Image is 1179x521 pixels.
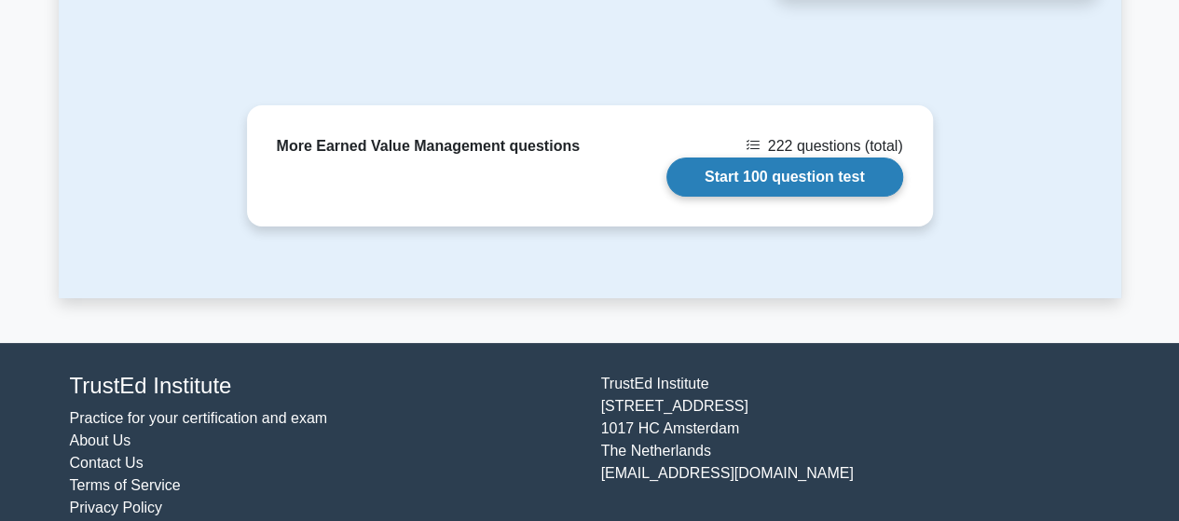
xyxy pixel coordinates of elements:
h4: TrustEd Institute [70,373,579,400]
a: About Us [70,432,131,448]
a: Terms of Service [70,477,181,493]
a: Start 100 question test [666,158,903,197]
a: Contact Us [70,455,144,471]
a: Practice for your certification and exam [70,410,328,426]
a: Privacy Policy [70,500,163,515]
div: TrustEd Institute [STREET_ADDRESS] 1017 HC Amsterdam The Netherlands [EMAIL_ADDRESS][DOMAIN_NAME] [590,373,1121,519]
